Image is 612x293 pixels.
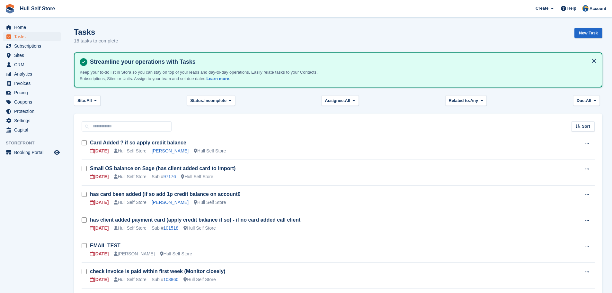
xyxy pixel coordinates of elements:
[14,32,53,41] span: Tasks
[77,97,86,104] span: Site:
[3,32,61,41] a: menu
[470,97,478,104] span: Any
[207,76,229,81] a: Learn more
[114,276,146,283] div: Hull Self Store
[567,5,576,12] span: Help
[14,97,53,106] span: Coupons
[14,88,53,97] span: Pricing
[204,97,226,104] span: Incomplete
[181,173,213,180] div: Hull Self Store
[90,166,235,171] a: Small OS balance on Sage (has client added card to import)
[90,269,225,274] a: check invoice is paid within first week (Monitor closely)
[114,173,146,180] div: Hull Self Store
[152,276,178,283] div: Sub #
[449,97,470,104] span: Related to:
[6,140,64,146] span: Storefront
[190,97,204,104] span: Status:
[3,51,61,60] a: menu
[114,199,146,206] div: Hull Self Store
[163,174,176,179] a: 97176
[3,88,61,97] a: menu
[345,97,350,104] span: All
[3,41,61,50] a: menu
[574,28,602,38] a: New Task
[14,116,53,125] span: Settings
[80,69,321,82] p: Keep your to-do list in Stora so you can stay on top of your leads and day-to-day operations. Eas...
[187,95,235,106] button: Status: Incomplete
[183,225,216,232] div: Hull Self Store
[114,225,146,232] div: Hull Self Store
[183,276,216,283] div: Hull Self Store
[74,95,101,106] button: Site: All
[17,3,58,14] a: Hull Self Store
[14,60,53,69] span: CRM
[5,4,15,14] img: stora-icon-8386f47178a22dfd0bd8f6a31ec36ba5ce8667c1dd55bd0f319d3a0aa187defe.svg
[160,251,192,257] div: Hull Self Store
[14,125,53,134] span: Capital
[90,225,109,232] div: [DATE]
[325,97,345,104] span: Assignee:
[74,37,118,45] p: 18 tasks to complete
[152,200,189,205] a: [PERSON_NAME]
[152,225,178,232] div: Sub #
[14,23,53,32] span: Home
[3,97,61,106] a: menu
[90,191,241,197] a: has card been added (if so add 1p credit balance on account0
[90,243,120,248] a: EMAIL TEST
[586,97,591,104] span: All
[3,23,61,32] a: menu
[87,58,597,66] h4: Streamline your operations with Tasks
[194,148,226,154] div: Hull Self Store
[86,97,92,104] span: All
[90,173,109,180] div: [DATE]
[445,95,487,106] button: Related to: Any
[163,277,178,282] a: 103860
[14,107,53,116] span: Protection
[3,148,61,157] a: menu
[3,107,61,116] a: menu
[536,5,548,12] span: Create
[90,199,109,206] div: [DATE]
[14,79,53,88] span: Invoices
[90,140,186,145] a: Card Added ? if so apply credit balance
[3,116,61,125] a: menu
[90,217,300,223] a: has client added payment card (apply credit balance if so) - if no card added call client
[3,125,61,134] a: menu
[152,173,176,180] div: Sub #
[3,60,61,69] a: menu
[163,225,178,231] a: 101518
[321,95,359,106] button: Assignee: All
[114,251,155,257] div: [PERSON_NAME]
[582,123,590,130] span: Sort
[53,149,61,156] a: Preview store
[3,79,61,88] a: menu
[573,95,600,106] button: Due: All
[74,28,118,36] h1: Tasks
[590,5,606,12] span: Account
[14,41,53,50] span: Subscriptions
[194,199,226,206] div: Hull Self Store
[582,5,589,12] img: Hull Self Store
[90,148,109,154] div: [DATE]
[90,251,109,257] div: [DATE]
[90,276,109,283] div: [DATE]
[152,148,189,153] a: [PERSON_NAME]
[14,148,53,157] span: Booking Portal
[14,51,53,60] span: Sites
[3,69,61,78] a: menu
[114,148,146,154] div: Hull Self Store
[14,69,53,78] span: Analytics
[577,97,586,104] span: Due:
